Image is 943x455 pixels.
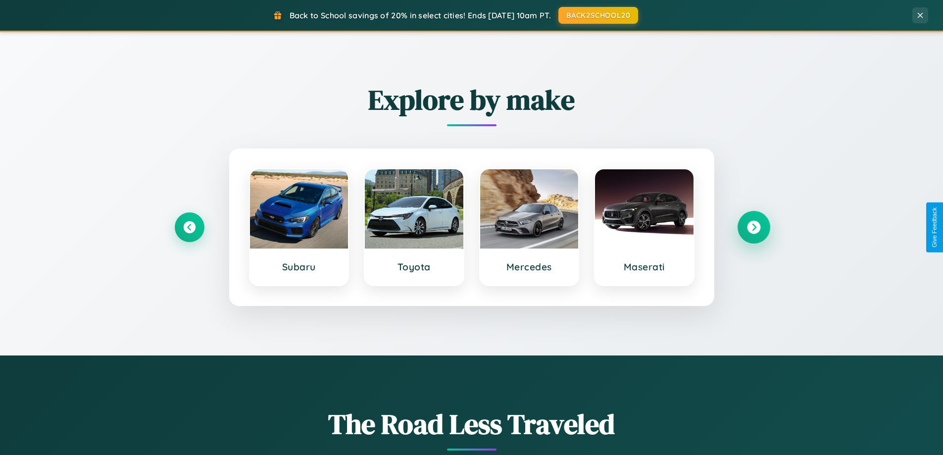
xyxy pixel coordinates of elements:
[290,10,551,20] span: Back to School savings of 20% in select cities! Ends [DATE] 10am PT.
[260,261,339,273] h3: Subaru
[375,261,453,273] h3: Toyota
[175,81,769,119] h2: Explore by make
[605,261,684,273] h3: Maserati
[931,207,938,248] div: Give Feedback
[175,405,769,443] h1: The Road Less Traveled
[490,261,569,273] h3: Mercedes
[558,7,638,24] button: BACK2SCHOOL20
